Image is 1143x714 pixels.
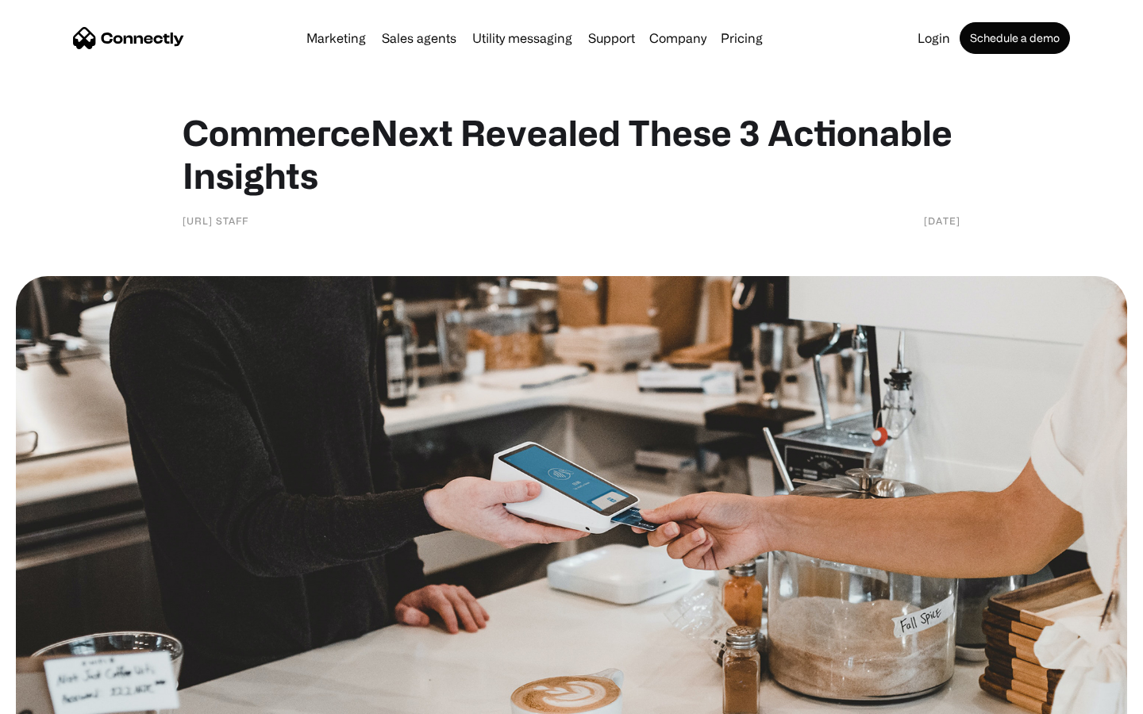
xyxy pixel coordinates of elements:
[714,32,769,44] a: Pricing
[16,686,95,708] aside: Language selected: English
[911,32,956,44] a: Login
[960,22,1070,54] a: Schedule a demo
[300,32,372,44] a: Marketing
[183,213,248,228] div: [URL] Staff
[649,27,706,49] div: Company
[924,213,960,228] div: [DATE]
[466,32,579,44] a: Utility messaging
[582,32,641,44] a: Support
[183,111,960,197] h1: CommerceNext Revealed These 3 Actionable Insights
[375,32,463,44] a: Sales agents
[32,686,95,708] ul: Language list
